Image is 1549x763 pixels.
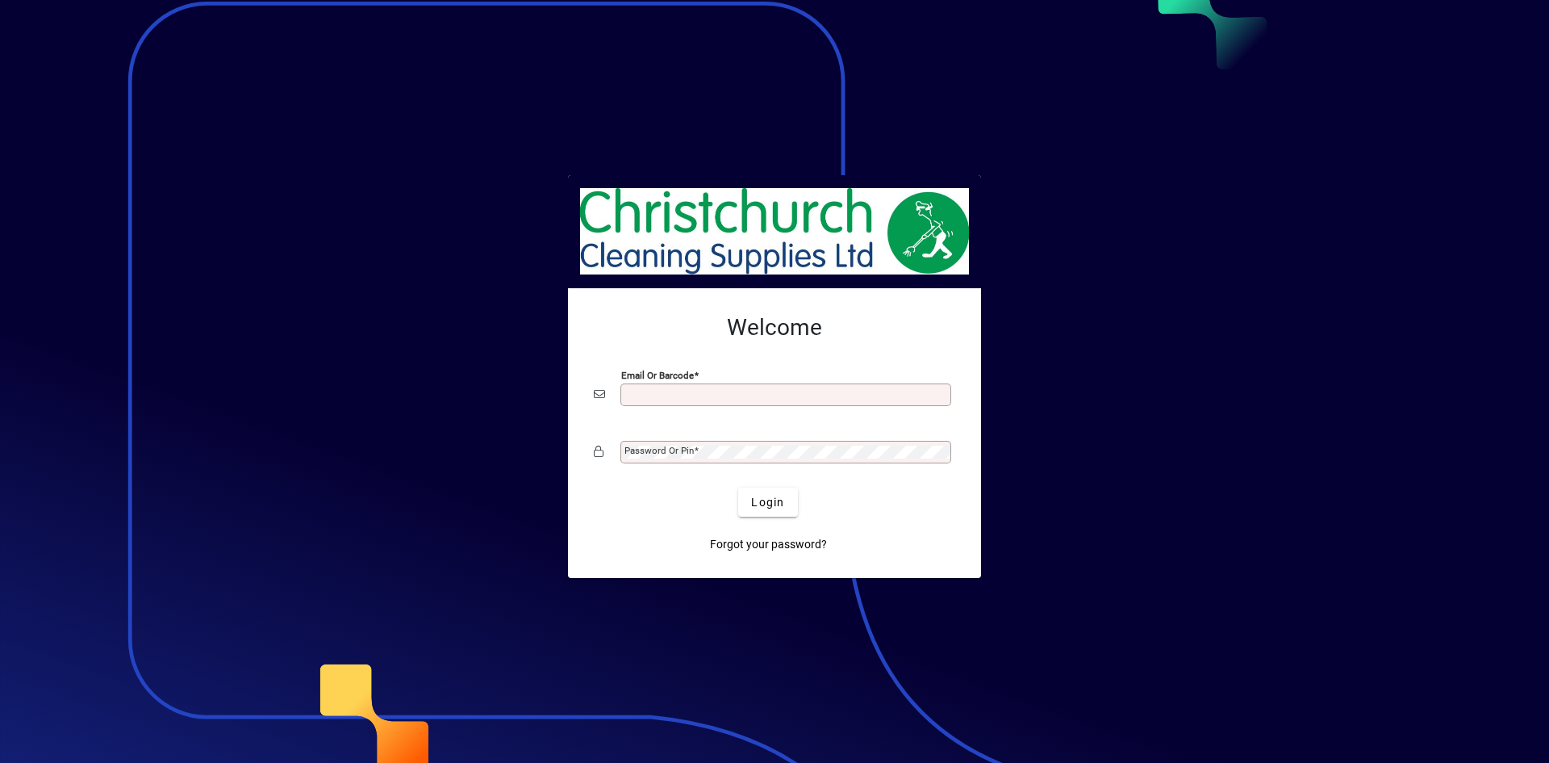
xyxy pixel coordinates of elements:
[710,536,827,553] span: Forgot your password?
[621,370,694,381] mat-label: Email or Barcode
[624,445,694,456] mat-label: Password or Pin
[751,494,784,511] span: Login
[594,314,955,342] h2: Welcome
[738,488,797,517] button: Login
[704,530,833,559] a: Forgot your password?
